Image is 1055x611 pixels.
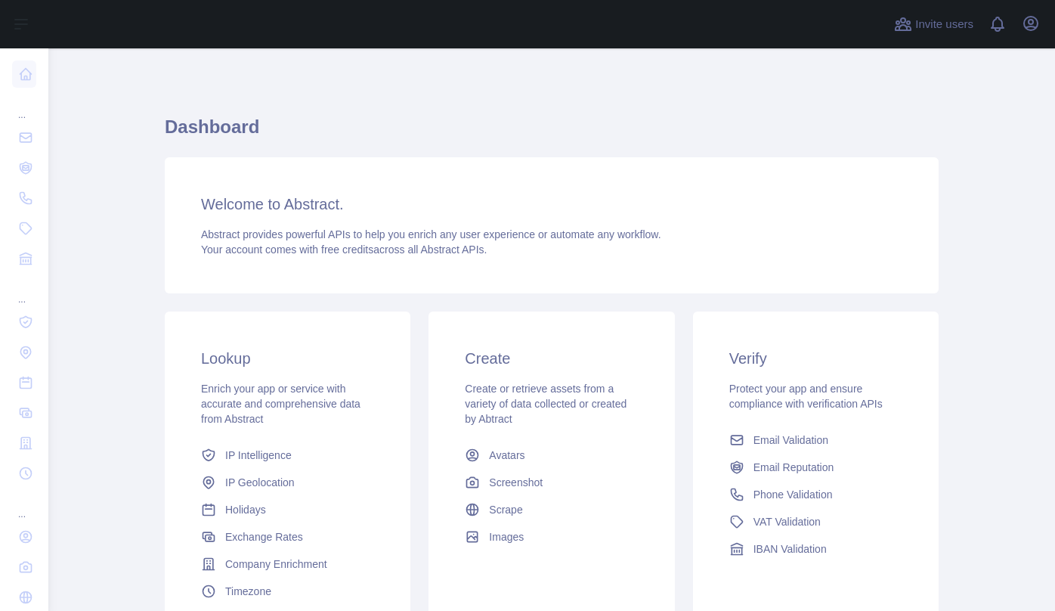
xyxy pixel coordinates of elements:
a: Timezone [195,578,380,605]
h3: Verify [729,348,902,369]
span: Protect your app and ensure compliance with verification APIs [729,383,883,410]
span: IBAN Validation [753,541,827,557]
a: Phone Validation [723,481,908,508]
a: Images [459,523,644,551]
span: Email Validation [753,433,828,448]
a: Avatars [459,442,644,469]
span: IP Intelligence [225,448,292,463]
span: Abstract provides powerful APIs to help you enrich any user experience or automate any workflow. [201,228,661,240]
h3: Welcome to Abstract. [201,194,902,215]
h3: Lookup [201,348,374,369]
span: Company Enrichment [225,557,327,572]
span: Create or retrieve assets from a variety of data collected or created by Abtract [465,383,627,425]
h1: Dashboard [165,115,939,151]
a: Email Reputation [723,454,908,481]
span: Screenshot [489,475,543,490]
span: VAT Validation [753,514,821,529]
a: Scrape [459,496,644,523]
a: VAT Validation [723,508,908,535]
a: Holidays [195,496,380,523]
span: IP Geolocation [225,475,295,490]
span: free credits [321,243,373,256]
div: ... [12,490,36,520]
span: Timezone [225,584,271,599]
a: IBAN Validation [723,535,908,563]
a: Company Enrichment [195,551,380,578]
span: Your account comes with across all Abstract APIs. [201,243,487,256]
span: Scrape [489,502,522,517]
div: ... [12,275,36,305]
a: Screenshot [459,469,644,496]
span: Exchange Rates [225,529,303,544]
div: ... [12,91,36,121]
span: Enrich your app or service with accurate and comprehensive data from Abstract [201,383,360,425]
a: IP Geolocation [195,469,380,496]
a: Exchange Rates [195,523,380,551]
a: Email Validation [723,426,908,454]
span: Holidays [225,502,266,517]
a: IP Intelligence [195,442,380,469]
span: Email Reputation [753,460,834,475]
span: Phone Validation [753,487,833,502]
span: Invite users [915,16,973,33]
span: Avatars [489,448,524,463]
span: Images [489,529,524,544]
button: Invite users [891,12,976,36]
h3: Create [465,348,638,369]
